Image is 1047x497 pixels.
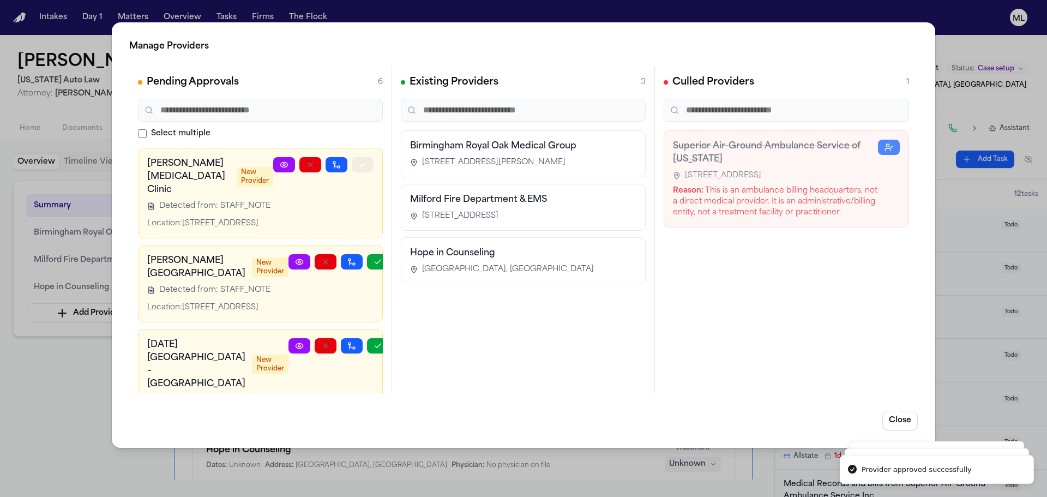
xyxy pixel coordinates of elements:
span: Detected from: STAFF_NOTE [159,285,270,296]
strong: Reason: [673,187,703,195]
button: Reject [299,157,321,172]
span: New Provider [252,355,288,374]
button: Merge [341,254,363,270]
span: Detected from: STAFF_NOTE [159,201,270,212]
a: View Provider [288,338,310,354]
button: Approve [352,157,374,172]
h3: [PERSON_NAME] [GEOGRAPHIC_DATA] [147,254,245,280]
span: New Provider [252,258,288,277]
span: [STREET_ADDRESS] [422,211,498,221]
span: [STREET_ADDRESS] [685,170,761,181]
div: Location: [STREET_ADDRESS] [147,218,273,229]
h2: Culled Providers [672,75,754,90]
div: This is an ambulance billing headquarters, not a direct medical provider. It is an administrative... [673,185,878,218]
span: 6 [378,77,383,88]
div: Location: [STREET_ADDRESS] [147,302,288,313]
h2: Existing Providers [410,75,498,90]
h3: Milford Fire Department & EMS [410,193,636,206]
button: Reject [315,338,336,354]
span: [STREET_ADDRESS][PERSON_NAME] [422,157,565,168]
span: [GEOGRAPHIC_DATA], [GEOGRAPHIC_DATA] [422,264,594,275]
h2: Pending Approvals [147,75,239,90]
h2: Manage Providers [129,40,918,53]
button: Approve [367,338,389,354]
button: Restore Provider [878,140,900,155]
a: View Provider [273,157,295,172]
button: Merge [341,338,363,354]
h3: [PERSON_NAME] [MEDICAL_DATA] Clinic [147,157,230,196]
h3: [DATE][GEOGRAPHIC_DATA] – [GEOGRAPHIC_DATA] [147,338,245,391]
span: New Provider [237,167,273,187]
input: Select multiple [138,129,147,138]
span: 1 [906,77,909,88]
button: Merge [326,157,347,172]
span: 3 [641,77,646,88]
a: View Provider [288,254,310,270]
button: Close [882,411,918,430]
h3: Hope in Counseling [410,247,636,260]
span: Select multiple [151,128,210,139]
button: Reject [315,254,336,270]
h3: Birmingham Royal Oak Medical Group [410,140,636,153]
button: Approve [367,254,389,270]
h3: Superior Air-Ground Ambulance Service of [US_STATE] [673,140,878,166]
